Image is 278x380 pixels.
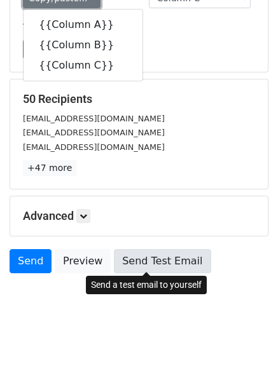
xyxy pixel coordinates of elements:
a: {{Column A}} [24,15,142,35]
a: Send [10,249,52,273]
small: [EMAIL_ADDRESS][DOMAIN_NAME] [23,142,165,152]
a: {{Column B}} [24,35,142,55]
h5: 50 Recipients [23,92,255,106]
a: +47 more [23,160,76,176]
small: [EMAIL_ADDRESS][DOMAIN_NAME] [23,114,165,123]
small: [EMAIL_ADDRESS][DOMAIN_NAME] [23,128,165,137]
div: Send a test email to yourself [86,276,207,294]
a: Send Test Email [114,249,211,273]
a: {{Column C}} [24,55,142,76]
a: Preview [55,249,111,273]
iframe: Chat Widget [214,319,278,380]
h5: Advanced [23,209,255,223]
